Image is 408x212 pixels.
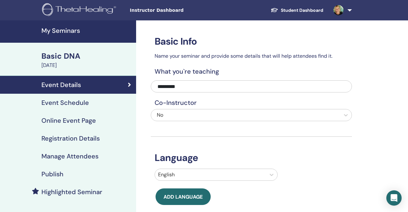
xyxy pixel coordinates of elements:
[266,4,328,16] a: Student Dashboard
[333,5,344,15] img: default.jpg
[38,51,136,69] a: Basic DNA[DATE]
[41,27,132,34] h4: My Seminars
[151,52,352,60] p: Name your seminar and provide some details that will help attendees find it.
[130,7,225,14] span: Instructor Dashboard
[164,194,203,200] span: Add language
[151,68,352,75] h4: What you`re teaching
[41,62,132,69] div: [DATE]
[41,188,102,196] h4: Highlighted Seminar
[156,188,211,205] button: Add language
[271,7,278,13] img: graduation-cap-white.svg
[386,190,402,206] div: Open Intercom Messenger
[157,112,163,118] span: No
[41,81,81,89] h4: Event Details
[41,117,96,124] h4: Online Event Page
[41,99,89,106] h4: Event Schedule
[151,152,352,164] h3: Language
[41,51,132,62] div: Basic DNA
[42,3,118,18] img: logo.png
[41,170,63,178] h4: Publish
[151,99,352,106] h4: Co-Instructor
[41,152,98,160] h4: Manage Attendees
[41,135,100,142] h4: Registration Details
[151,36,352,47] h3: Basic Info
